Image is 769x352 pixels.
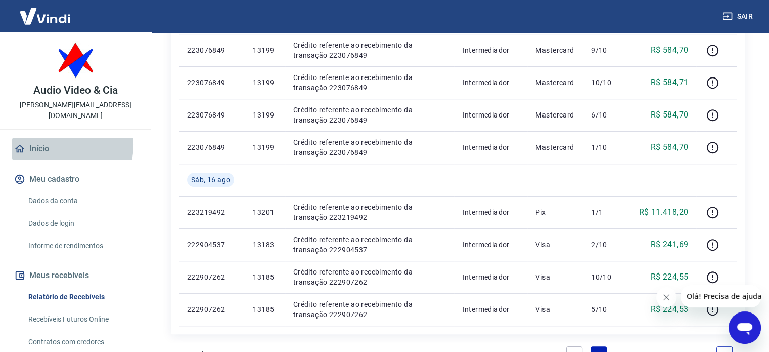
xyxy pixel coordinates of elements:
p: 13199 [253,45,277,55]
p: Mastercard [535,77,575,88]
p: 223076849 [187,110,237,120]
button: Meus recebíveis [12,264,139,287]
p: 13199 [253,142,277,152]
p: Crédito referente ao recebimento da transação 223076849 [293,137,446,158]
p: 13199 [253,110,277,120]
p: Crédito referente ao recebimento da transação 222907262 [293,299,446,320]
p: Intermediador [462,304,519,315]
img: Vindi [12,1,78,31]
p: Intermediador [462,45,519,55]
p: Visa [535,304,575,315]
p: Mastercard [535,45,575,55]
p: 13199 [253,77,277,88]
p: R$ 584,70 [651,141,689,153]
button: Meu cadastro [12,168,139,190]
a: Início [12,138,139,160]
p: R$ 11.418,20 [639,206,688,218]
a: Dados de login [24,213,139,234]
p: 9/10 [591,45,621,55]
p: 222907262 [187,272,237,282]
p: 10/10 [591,77,621,88]
p: Intermediador [462,272,519,282]
a: Dados da conta [24,190,139,211]
p: 223076849 [187,77,237,88]
p: [PERSON_NAME][EMAIL_ADDRESS][DOMAIN_NAME] [8,100,143,121]
span: Sáb, 16 ago [191,175,230,185]
p: Intermediador [462,77,519,88]
p: 1/1 [591,207,621,217]
p: 10/10 [591,272,621,282]
p: 13183 [253,240,277,250]
p: R$ 241,69 [651,239,689,251]
a: Relatório de Recebíveis [24,287,139,307]
button: Sair [720,7,757,26]
p: R$ 224,55 [651,271,689,283]
span: Olá! Precisa de ajuda? [6,7,85,15]
p: Visa [535,272,575,282]
iframe: Fechar mensagem [656,287,676,307]
p: 223219492 [187,207,237,217]
img: 781f5b06-a316-4b54-ab84-1b3890fb34ae.jpeg [56,41,96,81]
p: Intermediador [462,207,519,217]
p: Intermediador [462,142,519,152]
p: 223076849 [187,142,237,152]
p: 13201 [253,207,277,217]
p: Mastercard [535,142,575,152]
p: Crédito referente ao recebimento da transação 223076849 [293,105,446,125]
p: Crédito referente ao recebimento da transação 223076849 [293,40,446,60]
p: 222904537 [187,240,237,250]
p: Visa [535,240,575,250]
p: 2/10 [591,240,621,250]
a: Recebíveis Futuros Online [24,309,139,330]
p: 1/10 [591,142,621,152]
p: 222907262 [187,304,237,315]
p: 13185 [253,272,277,282]
p: Crédito referente ao recebimento da transação 223076849 [293,72,446,93]
iframe: Botão para abrir a janela de mensagens [729,311,761,344]
p: R$ 584,70 [651,109,689,121]
p: Crédito referente ao recebimento da transação 222904537 [293,234,446,255]
p: 13185 [253,304,277,315]
p: Pix [535,207,575,217]
p: Crédito referente ao recebimento da transação 222907262 [293,267,446,287]
p: 223076849 [187,45,237,55]
p: 6/10 [591,110,621,120]
p: Intermediador [462,110,519,120]
a: Informe de rendimentos [24,236,139,256]
p: R$ 584,70 [651,44,689,56]
p: Mastercard [535,110,575,120]
p: R$ 584,71 [651,76,689,89]
p: Crédito referente ao recebimento da transação 223219492 [293,202,446,222]
p: R$ 224,53 [651,303,689,316]
p: 5/10 [591,304,621,315]
p: Intermediador [462,240,519,250]
iframe: Mensagem da empresa [681,285,761,307]
p: Audio Video & Cia [33,85,117,96]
